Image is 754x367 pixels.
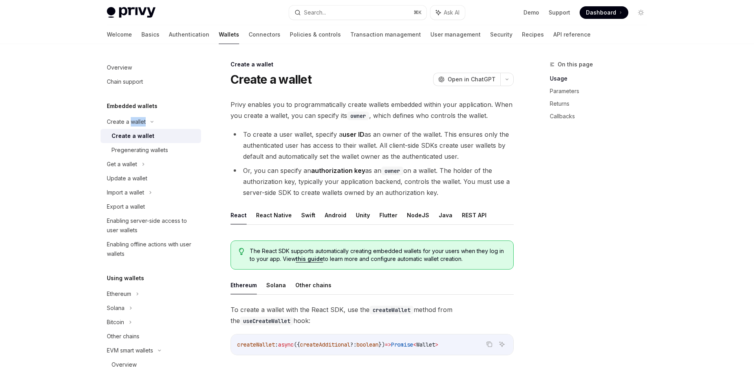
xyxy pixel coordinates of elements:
[240,317,293,325] code: useCreateWallet
[107,160,137,169] div: Get a wallet
[107,332,139,341] div: Other chains
[391,341,413,348] span: Promise
[231,206,247,224] button: React
[304,8,326,17] div: Search...
[295,276,331,294] button: Other chains
[107,273,144,283] h5: Using wallets
[350,341,357,348] span: ?:
[413,341,416,348] span: <
[112,145,168,155] div: Pregenerating wallets
[342,130,364,138] strong: user ID
[107,216,196,235] div: Enabling server-side access to user wallets
[407,206,429,224] button: NodeJS
[231,99,514,121] span: Privy enables you to programmatically create wallets embedded within your application. When you c...
[289,6,426,20] button: Search...⌘K
[169,25,209,44] a: Authentication
[416,341,435,348] span: Wallet
[107,25,132,44] a: Welcome
[101,61,201,75] a: Overview
[385,341,391,348] span: =>
[101,214,201,237] a: Enabling server-side access to user wallets
[107,188,144,197] div: Import a wallet
[231,304,514,326] span: To create a wallet with the React SDK, use the method from the hook:
[101,75,201,89] a: Chain support
[435,341,438,348] span: >
[107,240,196,259] div: Enabling offline actions with user wallets
[430,6,465,20] button: Ask AI
[497,339,507,349] button: Ask AI
[381,167,403,175] code: owner
[549,9,570,17] a: Support
[219,25,239,44] a: Wallets
[490,25,512,44] a: Security
[523,9,539,17] a: Demo
[237,341,275,348] span: createWallet
[550,85,653,97] a: Parameters
[300,341,350,348] span: createAdditional
[231,129,514,162] li: To create a user wallet, specify a as an owner of the wallet. This ensures only the authenticated...
[231,61,514,68] div: Create a wallet
[635,6,647,19] button: Toggle dark mode
[558,60,593,69] span: On this page
[107,117,146,127] div: Create a wallet
[522,25,544,44] a: Recipes
[231,276,257,294] button: Ethereum
[370,306,414,314] code: createWallet
[107,101,157,111] h5: Embedded wallets
[278,341,294,348] span: async
[266,276,286,294] button: Solana
[290,25,341,44] a: Policies & controls
[550,97,653,110] a: Returns
[250,247,505,263] span: The React SDK supports automatically creating embedded wallets for your users when they log in to...
[101,171,201,185] a: Update a wallet
[256,206,292,224] button: React Native
[239,248,244,255] svg: Tip
[249,25,280,44] a: Connectors
[350,25,421,44] a: Transaction management
[484,339,494,349] button: Copy the contents from the code block
[275,341,278,348] span: :
[231,72,311,86] h1: Create a wallet
[107,346,153,355] div: EVM smart wallets
[107,317,124,327] div: Bitcoin
[101,143,201,157] a: Pregenerating wallets
[107,77,143,86] div: Chain support
[347,112,369,120] code: owner
[414,9,422,16] span: ⌘ K
[439,206,452,224] button: Java
[107,7,156,18] img: light logo
[433,73,500,86] button: Open in ChatGPT
[296,255,323,262] a: this guide
[141,25,159,44] a: Basics
[107,289,131,299] div: Ethereum
[101,129,201,143] a: Create a wallet
[444,9,459,17] span: Ask AI
[430,25,481,44] a: User management
[231,165,514,198] li: Or, you can specify an as an on a wallet. The holder of the authorization key, typically your app...
[101,329,201,343] a: Other chains
[448,75,496,83] span: Open in ChatGPT
[107,174,147,183] div: Update a wallet
[107,63,132,72] div: Overview
[311,167,365,174] strong: authorization key
[379,341,385,348] span: })
[101,200,201,214] a: Export a wallet
[107,202,145,211] div: Export a wallet
[294,341,300,348] span: ({
[462,206,487,224] button: REST API
[107,303,124,313] div: Solana
[112,131,154,141] div: Create a wallet
[379,206,397,224] button: Flutter
[586,9,616,17] span: Dashboard
[550,110,653,123] a: Callbacks
[101,237,201,261] a: Enabling offline actions with user wallets
[357,341,379,348] span: boolean
[580,6,628,19] a: Dashboard
[301,206,315,224] button: Swift
[553,25,591,44] a: API reference
[550,72,653,85] a: Usage
[356,206,370,224] button: Unity
[325,206,346,224] button: Android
